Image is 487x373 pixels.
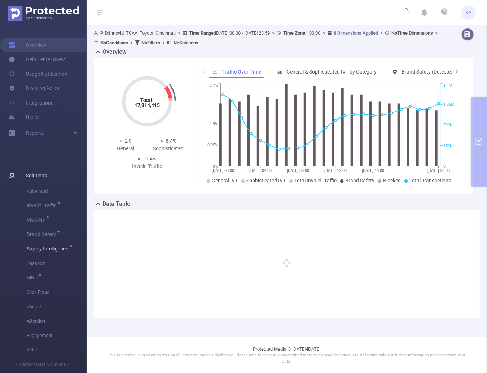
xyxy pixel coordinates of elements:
a: Help Center (New) [9,52,67,67]
span: Click Fraud [27,285,87,299]
a: Reports [26,126,44,140]
b: No Filters [141,40,160,45]
i: icon: right [455,69,459,74]
b: No Time Dimensions [391,30,433,36]
a: Users [9,110,39,124]
span: Brand Safety [27,232,58,237]
span: MRC [27,275,40,280]
i: icon: left [201,69,205,74]
span: > [433,30,440,36]
tspan: [DATE] 00:00 [212,168,234,173]
h2: Data Table [102,200,130,208]
i: icon: bar-chart [277,69,282,74]
span: Total Transactions [409,178,451,183]
span: 2% [125,138,131,144]
i: icon: line-chart [212,69,218,74]
span: General IVT [212,178,238,183]
span: Solutions [26,168,47,183]
span: Unified [27,299,87,314]
b: Time Range: [189,30,215,36]
div: General [104,145,147,152]
span: > [160,40,167,45]
span: > [176,30,183,36]
b: Time Zone: [283,30,307,36]
span: > [378,30,385,36]
div: Invalid Traffic [126,163,168,170]
span: Visibility [27,217,48,222]
p: This is a stable, in production version of Protected Media's dashboard. Please note that the MRC ... [105,352,469,364]
tspan: Total: [140,97,154,103]
b: PID: [100,30,109,36]
span: Attention [27,314,87,328]
div: Sophisticated [147,145,190,152]
span: Video [27,343,87,357]
span: Anti-Fraud [27,184,87,199]
span: Engagement [27,328,87,343]
a: Blocking Policy [9,81,60,96]
span: Sophisticated IVT [246,178,286,183]
b: No Conditions [100,40,128,45]
tspan: 1.9% [210,122,218,126]
a: Integrations [9,96,53,110]
span: Reports [26,130,44,136]
tspan: 1.05M [443,102,455,107]
tspan: 0.95% [207,143,218,147]
tspan: [DATE] 16:00 [362,168,384,173]
h2: Overview [102,48,127,56]
tspan: [DATE] 04:00 [249,168,272,173]
span: Brand Safety (Detected) [402,69,455,75]
b: No Solutions [174,40,198,45]
span: > [270,30,277,36]
span: > [320,30,327,36]
span: Blocked [383,178,401,183]
img: Protected Media [8,6,79,21]
a: Usage Notification [9,67,67,81]
span: Supply Intelligence [27,246,71,251]
tspan: 0% [213,164,218,169]
tspan: 350K [443,143,452,148]
tspan: 3.7% [210,84,218,88]
span: Total Invalid Traffic [294,178,337,183]
span: > [128,40,135,45]
tspan: 17,914,415 [135,102,160,108]
a: Overview [9,38,47,52]
span: 8.4% [166,138,176,144]
tspan: [DATE] 12:00 [324,168,347,173]
tspan: [DATE] 08:00 [287,168,309,173]
tspan: 700K [443,123,452,128]
span: Passport [27,256,87,271]
u: 8 Dimensions Applied [334,30,378,36]
tspan: [DATE] 23:00 [427,168,450,173]
span: General & Sophisticated IVT by Category [286,69,377,75]
i: icon: loading [400,8,409,18]
i: icon: user [94,31,100,35]
tspan: 0 [443,164,446,169]
tspan: 1.4M [443,84,452,88]
span: Traffic Over Time [221,69,262,75]
span: KY [466,5,472,20]
span: Brand Safety [345,178,374,183]
span: Innovid_TCAA_Toyota_Cincinnati [DATE] 00:00 - [DATE] 23:59 +00:00 [94,30,440,45]
span: 10.4% [143,156,157,161]
span: Invalid Traffic [27,203,59,208]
